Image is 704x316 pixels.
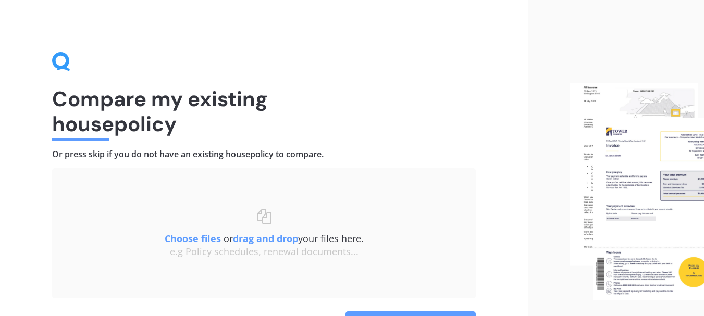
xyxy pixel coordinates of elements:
b: drag and drop [233,232,298,245]
span: or your files here. [165,232,364,245]
div: e.g Policy schedules, renewal documents... [73,246,455,258]
img: files.webp [570,83,704,300]
u: Choose files [165,232,221,245]
h1: Compare my existing house policy [52,86,476,136]
h4: Or press skip if you do not have an existing house policy to compare. [52,149,476,160]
